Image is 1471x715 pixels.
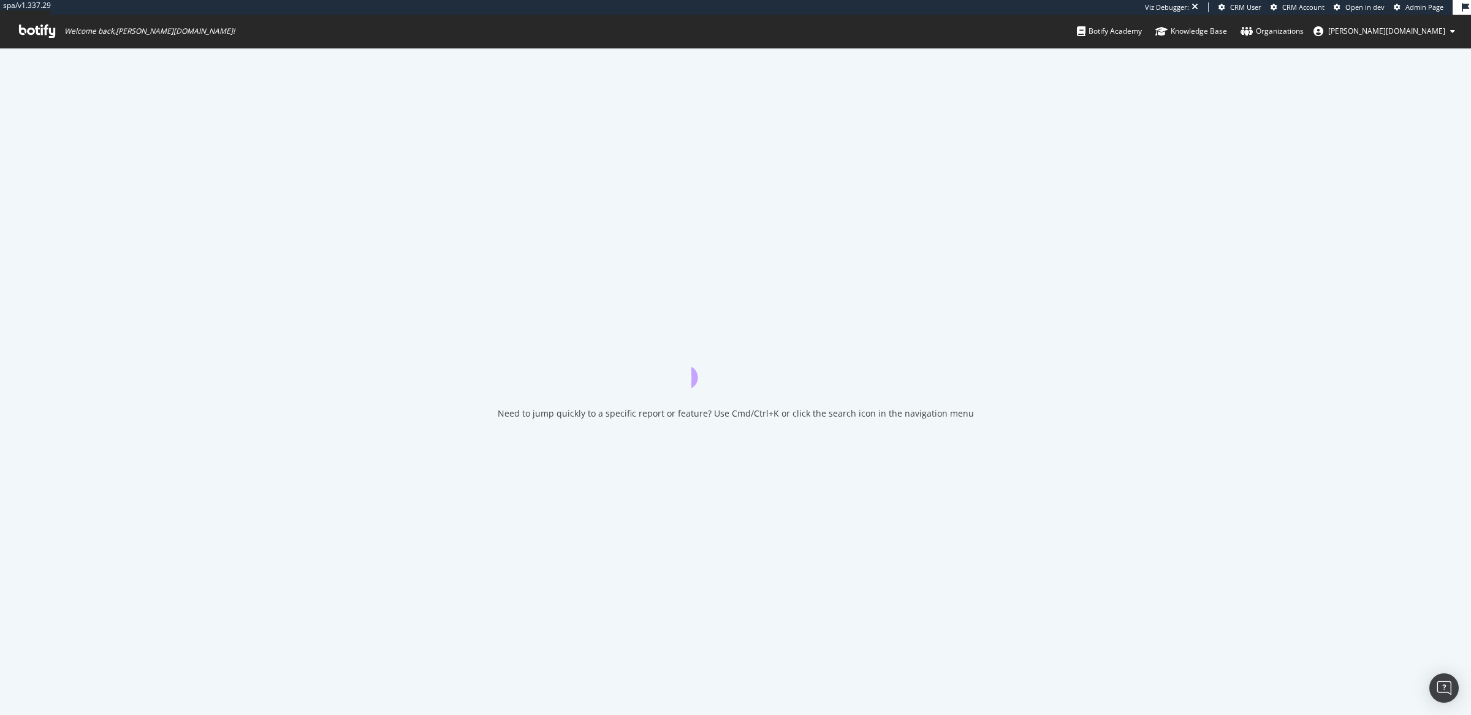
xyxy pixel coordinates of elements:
[1218,2,1261,12] a: CRM User
[1155,15,1227,48] a: Knowledge Base
[1241,25,1304,37] div: Organizations
[1394,2,1443,12] a: Admin Page
[1241,15,1304,48] a: Organizations
[1271,2,1325,12] a: CRM Account
[1429,673,1459,703] div: Open Intercom Messenger
[1405,2,1443,12] span: Admin Page
[1230,2,1261,12] span: CRM User
[1334,2,1385,12] a: Open in dev
[1345,2,1385,12] span: Open in dev
[1328,26,1445,36] span: jenny.ren
[1077,15,1142,48] a: Botify Academy
[1155,25,1227,37] div: Knowledge Base
[1304,21,1465,41] button: [PERSON_NAME][DOMAIN_NAME]
[1145,2,1189,12] div: Viz Debugger:
[498,407,974,420] div: Need to jump quickly to a specific report or feature? Use Cmd/Ctrl+K or click the search icon in ...
[64,26,235,36] span: Welcome back, [PERSON_NAME][DOMAIN_NAME] !
[1077,25,1142,37] div: Botify Academy
[1282,2,1325,12] span: CRM Account
[691,344,780,388] div: animation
